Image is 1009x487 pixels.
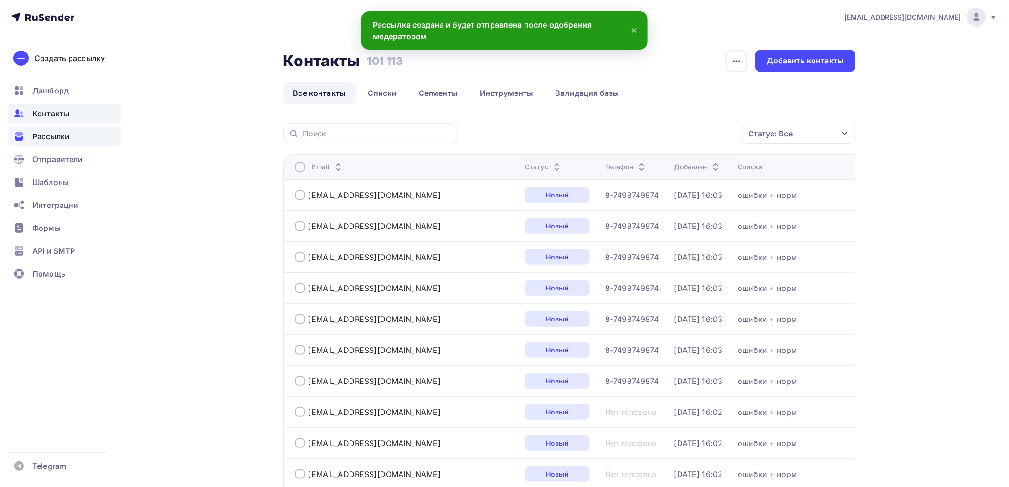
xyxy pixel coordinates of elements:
a: Новый [525,218,590,234]
div: [EMAIL_ADDRESS][DOMAIN_NAME] [309,376,441,386]
a: [DATE] 16:03 [674,376,723,386]
a: [EMAIL_ADDRESS][DOMAIN_NAME] [309,283,441,293]
a: ошибки + норм [738,314,797,324]
span: Интеграции [32,199,78,211]
a: Валидация базы [546,82,629,104]
div: ошибки + норм [738,252,797,262]
div: Нет телефона [605,469,657,479]
div: Новый [525,404,590,420]
a: Отправители [8,150,121,169]
div: Новый [525,435,590,451]
a: Новый [525,466,590,482]
a: 8-7498749874 [605,252,659,262]
a: Сегменты [409,82,468,104]
a: [EMAIL_ADDRESS][DOMAIN_NAME] [309,438,441,448]
a: [EMAIL_ADDRESS][DOMAIN_NAME] [309,345,441,355]
span: Дашборд [32,85,69,96]
a: [EMAIL_ADDRESS][DOMAIN_NAME] [309,221,441,231]
a: Инструменты [470,82,544,104]
a: 8-7498749874 [605,345,659,355]
div: [DATE] 16:03 [674,252,723,262]
span: Шаблоны [32,176,69,188]
a: ошибки + норм [738,283,797,293]
a: Все контакты [283,82,356,104]
a: Нет телефона [605,407,657,417]
a: Списки [358,82,407,104]
div: Статус: Все [749,128,793,139]
div: Новый [525,249,590,265]
a: ошибки + норм [738,438,797,448]
div: [DATE] 16:03 [674,283,723,293]
div: Нет телефона [605,438,657,448]
span: Контакты [32,108,69,119]
span: Помощь [32,268,65,280]
a: 8-7498749874 [605,314,659,324]
div: Создать рассылку [34,52,105,64]
a: [DATE] 16:02 [674,469,723,479]
div: Телефон [605,162,648,172]
a: [EMAIL_ADDRESS][DOMAIN_NAME] [309,314,441,324]
a: Новый [525,280,590,296]
a: [DATE] 16:02 [674,438,723,448]
a: [DATE] 16:02 [674,407,723,417]
div: [DATE] 16:03 [674,221,723,231]
a: 8-7498749874 [605,376,659,386]
a: ошибки + норм [738,221,797,231]
div: Новый [525,373,590,389]
a: Новый [525,311,590,327]
div: [EMAIL_ADDRESS][DOMAIN_NAME] [309,407,441,417]
div: [DATE] 16:03 [674,314,723,324]
a: 8-7498749874 [605,221,659,231]
a: 8-7498749874 [605,283,659,293]
div: ошибки + норм [738,190,797,200]
a: ошибки + норм [738,469,797,479]
div: Email [312,162,344,172]
a: Новый [525,342,590,358]
span: [EMAIL_ADDRESS][DOMAIN_NAME] [844,12,961,22]
div: Статус [525,162,563,172]
span: Отправители [32,154,83,165]
input: Поиск [303,128,452,139]
a: ошибки + норм [738,376,797,386]
a: [EMAIL_ADDRESS][DOMAIN_NAME] [844,8,998,27]
a: [EMAIL_ADDRESS][DOMAIN_NAME] [309,469,441,479]
a: 8-7498749874 [605,190,659,200]
a: Новый [525,187,590,203]
div: [EMAIL_ADDRESS][DOMAIN_NAME] [309,190,441,200]
span: Рассылки [32,131,70,142]
div: Списки [738,162,762,172]
span: API и SMTP [32,245,75,257]
a: Шаблоны [8,173,121,192]
a: ошибки + норм [738,345,797,355]
div: Добавить контакты [767,55,844,66]
a: Дашборд [8,81,121,100]
a: [DATE] 16:03 [674,345,723,355]
a: ошибки + норм [738,407,797,417]
div: Добавлен [674,162,721,172]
